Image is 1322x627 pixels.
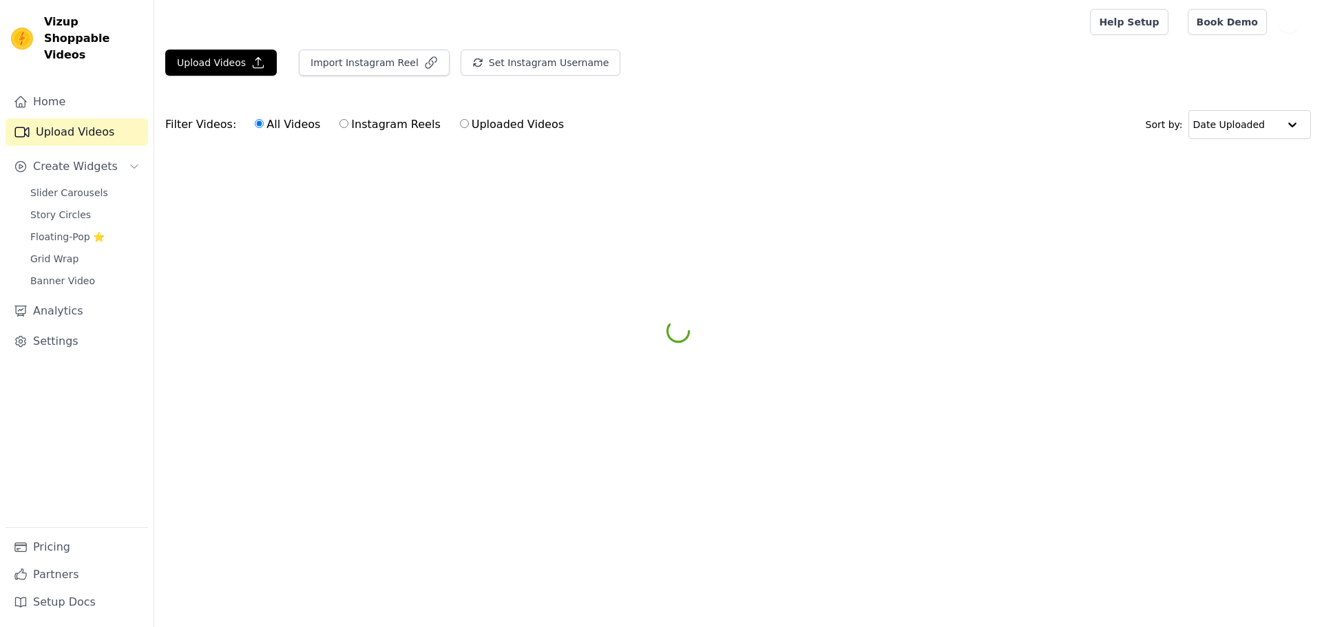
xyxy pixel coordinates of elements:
[6,533,148,561] a: Pricing
[6,153,148,180] button: Create Widgets
[339,119,348,128] input: Instagram Reels
[459,116,565,134] label: Uploaded Videos
[30,208,91,222] span: Story Circles
[33,158,118,175] span: Create Widgets
[1090,9,1168,35] a: Help Setup
[11,28,33,50] img: Vizup
[30,274,95,288] span: Banner Video
[6,588,148,616] a: Setup Docs
[6,328,148,355] a: Settings
[461,50,620,76] button: Set Instagram Username
[255,119,264,128] input: All Videos
[22,227,148,246] a: Floating-Pop ⭐
[6,561,148,588] a: Partners
[254,116,321,134] label: All Videos
[22,249,148,268] a: Grid Wrap
[6,118,148,146] a: Upload Videos
[299,50,450,76] button: Import Instagram Reel
[22,205,148,224] a: Story Circles
[6,88,148,116] a: Home
[460,119,469,128] input: Uploaded Videos
[30,252,78,266] span: Grid Wrap
[1188,9,1267,35] a: Book Demo
[22,183,148,202] a: Slider Carousels
[339,116,441,134] label: Instagram Reels
[6,297,148,325] a: Analytics
[1146,110,1312,139] div: Sort by:
[30,230,105,244] span: Floating-Pop ⭐
[44,14,143,63] span: Vizup Shoppable Videos
[22,271,148,290] a: Banner Video
[165,50,277,76] button: Upload Videos
[30,186,108,200] span: Slider Carousels
[165,109,571,140] div: Filter Videos:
